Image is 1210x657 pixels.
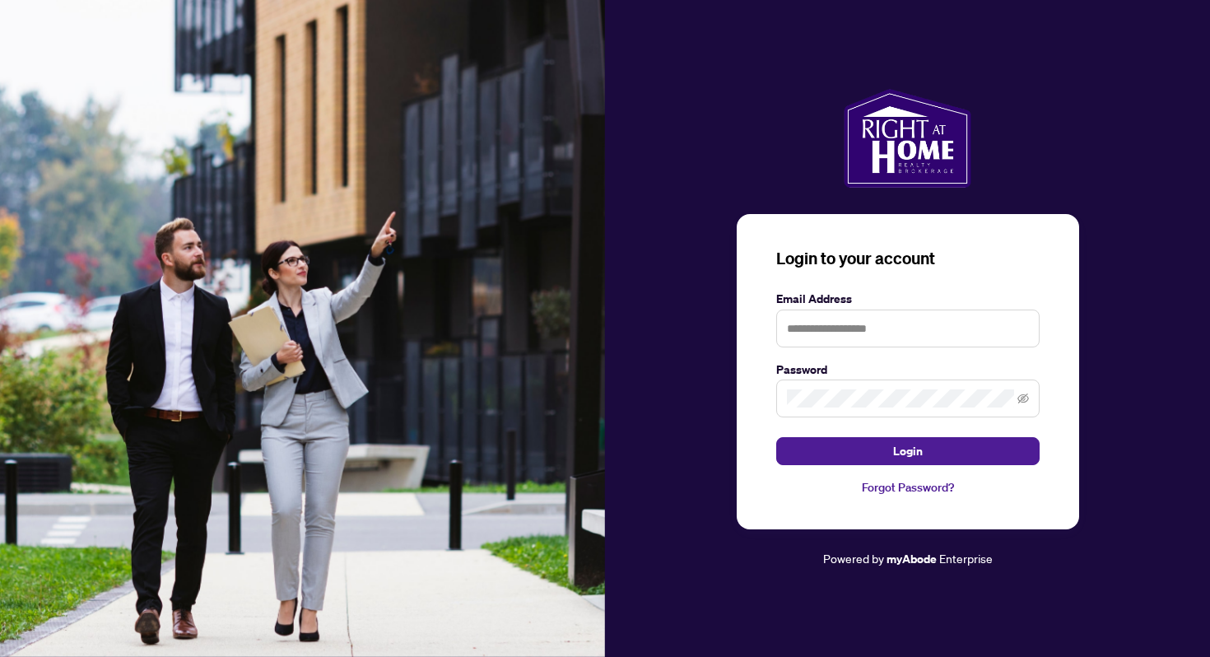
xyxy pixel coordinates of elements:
h3: Login to your account [776,247,1040,270]
span: eye-invisible [1017,393,1029,404]
img: ma-logo [844,89,971,188]
span: Powered by [823,551,884,566]
button: Login [776,437,1040,465]
span: Enterprise [939,551,993,566]
a: Forgot Password? [776,478,1040,496]
span: Login [893,438,923,464]
label: Email Address [776,290,1040,308]
label: Password [776,361,1040,379]
a: myAbode [887,550,937,568]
